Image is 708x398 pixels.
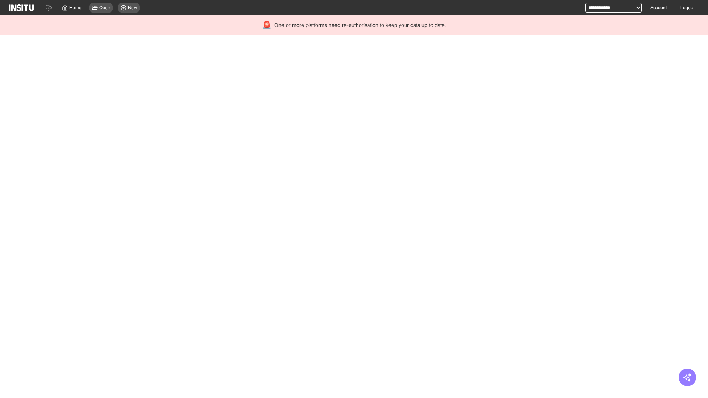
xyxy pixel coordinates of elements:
[9,4,34,11] img: Logo
[99,5,110,11] span: Open
[69,5,81,11] span: Home
[128,5,137,11] span: New
[262,20,271,30] div: 🚨
[274,21,446,29] span: One or more platforms need re-authorisation to keep your data up to date.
